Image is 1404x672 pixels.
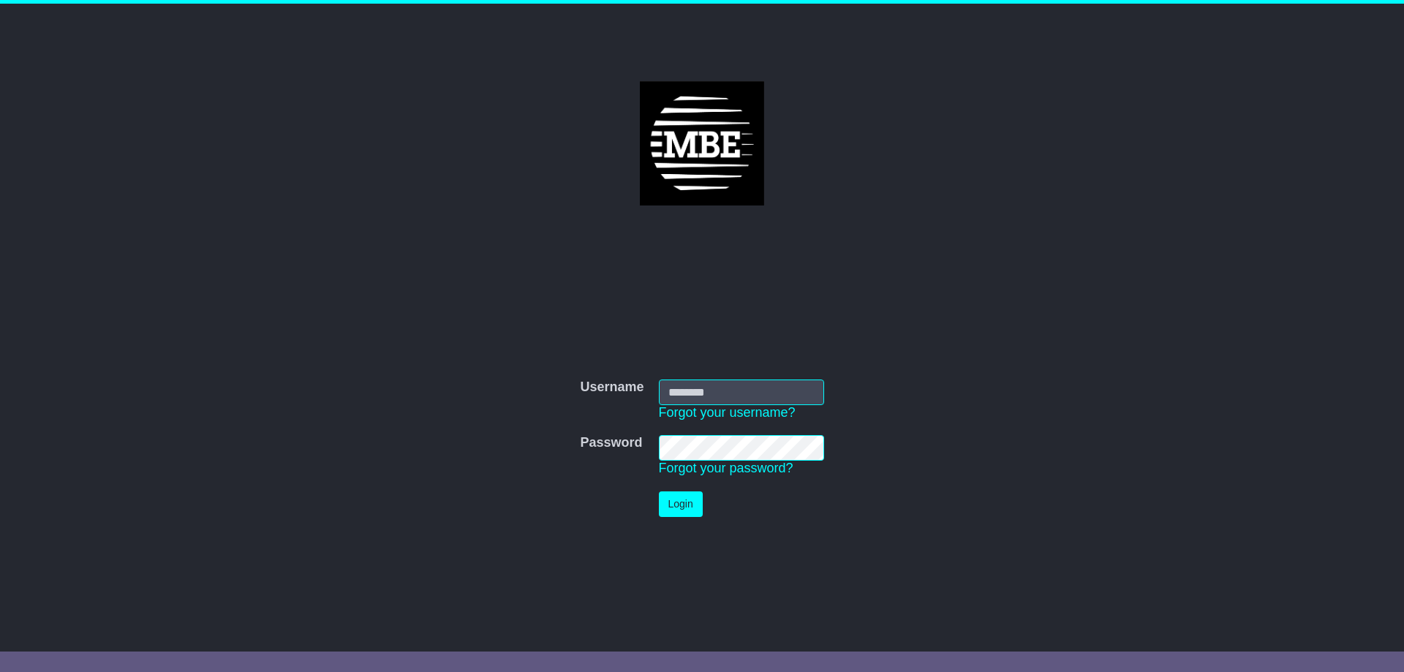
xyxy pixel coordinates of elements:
[659,461,793,475] a: Forgot your password?
[580,435,642,451] label: Password
[640,81,764,205] img: MBE Parramatta
[659,491,703,517] button: Login
[659,405,796,420] a: Forgot your username?
[580,380,643,396] label: Username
